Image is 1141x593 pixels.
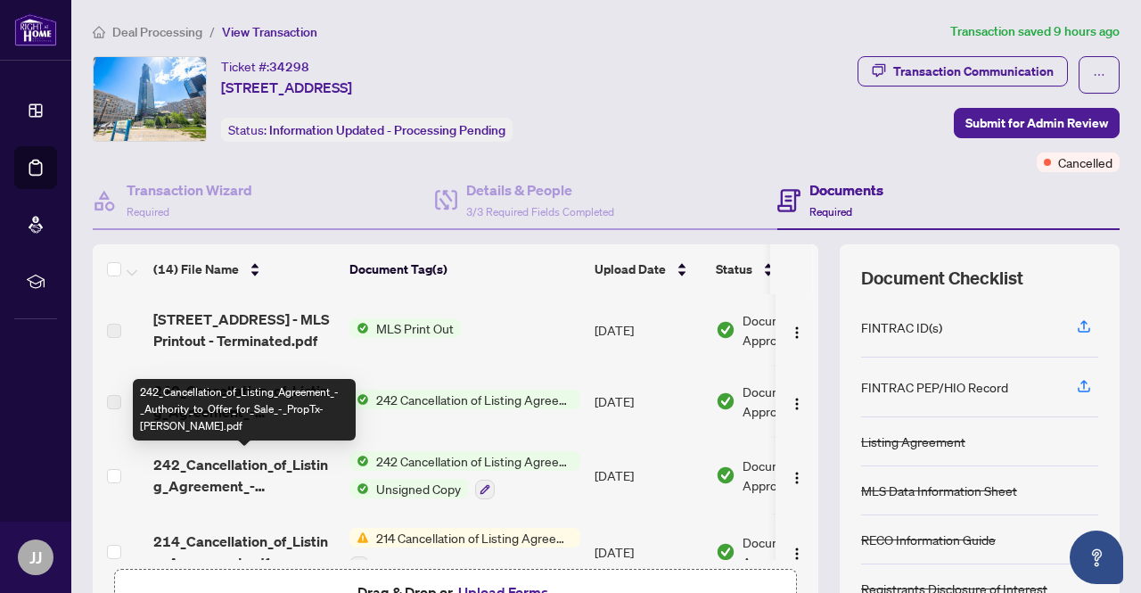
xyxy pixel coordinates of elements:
span: home [93,26,105,38]
button: Logo [783,538,811,566]
span: Document Approved [743,532,853,572]
img: Status Icon [349,390,369,409]
span: 3/3 Required Fields Completed [466,205,614,218]
img: Logo [790,471,804,485]
img: Status Icon [349,451,369,471]
div: 242_Cancellation_of_Listing_Agreement_-_Authority_to_Offer_for_Sale_-_PropTx-[PERSON_NAME].pdf [133,379,356,441]
img: Logo [790,397,804,411]
img: logo [14,13,57,46]
img: Document Status [716,320,735,340]
span: Cancelled [1058,152,1112,172]
img: Document Status [716,465,735,485]
img: Logo [790,325,804,340]
span: Required [809,205,852,218]
span: Status [716,259,752,279]
th: (14) File Name [146,244,342,294]
span: 214 Cancellation of Listing Agreement - Authority to Offer for Lease [369,528,580,548]
th: Document Tag(s) [342,244,587,294]
img: IMG-C12136978_1.jpg [94,57,206,141]
td: [DATE] [587,294,709,366]
span: View Transaction [222,24,317,40]
img: Status Icon [349,479,369,498]
h4: Documents [809,179,883,201]
th: Status [709,244,860,294]
img: Status Icon [349,528,369,548]
span: 242_Cancellation_of_Listing_Agreement_-_Authority_to_Offer_for_Sale_-_PropTx-[PERSON_NAME].pdf [153,454,335,497]
button: Open asap [1070,531,1123,584]
span: JJ [29,545,42,570]
img: Document Status [716,391,735,411]
img: Status Icon [349,318,369,338]
div: Listing Agreement [861,432,965,451]
span: [STREET_ADDRESS] [221,77,352,98]
span: 242 Cancellation of Listing Agreement - Authority to Offer for Sale [369,451,580,471]
span: Document Approved [743,382,853,421]
td: [DATE] [587,514,709,590]
span: Required [127,205,169,218]
button: Status Icon242 Cancellation of Listing Agreement - Authority to Offer for Sale [349,390,580,409]
div: FINTRAC ID(s) [861,317,942,337]
div: Ticket #: [221,56,309,77]
span: Deal Processing [112,24,202,40]
span: Upload Date [595,259,666,279]
span: Document Approved [743,456,853,495]
span: 242 Cancellation of Listing Agreement - Authority to Offer for Sale [369,390,580,409]
button: Submit for Admin Review [954,108,1120,138]
div: Status: [221,118,513,142]
img: Document Status [716,542,735,562]
img: Logo [790,547,804,561]
span: 214_Cancellation_of_Listing_Agreement.pdf [153,531,335,573]
button: Logo [783,387,811,416]
span: Submit for Admin Review [965,109,1108,137]
button: Status Icon242 Cancellation of Listing Agreement - Authority to Offer for SaleStatus IconUnsigned... [349,451,580,499]
span: (14) File Name [153,259,239,279]
span: MLS Print Out [369,318,461,338]
button: Status IconMLS Print Out [349,318,461,338]
span: ellipsis [1093,69,1105,81]
article: Transaction saved 9 hours ago [950,21,1120,42]
div: RECO Information Guide [861,530,996,549]
button: Transaction Communication [858,56,1068,86]
button: Logo [783,461,811,490]
th: Upload Date [587,244,709,294]
span: Document Approved [743,310,853,350]
li: / [209,21,215,42]
div: FINTRAC PEP/HIO Record [861,377,1008,397]
button: Status Icon214 Cancellation of Listing Agreement - Authority to Offer for Lease [349,528,580,576]
span: Document Checklist [861,266,1023,291]
td: [DATE] [587,366,709,437]
span: 34298 [269,59,309,75]
td: [DATE] [587,437,709,514]
h4: Transaction Wizard [127,179,252,201]
span: Unsigned Copy [369,479,468,498]
span: Information Updated - Processing Pending [269,122,505,138]
span: [STREET_ADDRESS] - MLS Printout - Terminated.pdf [153,309,335,351]
div: MLS Data Information Sheet [861,481,1017,500]
div: Transaction Communication [893,57,1054,86]
h4: Details & People [466,179,614,201]
button: Logo [783,316,811,344]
